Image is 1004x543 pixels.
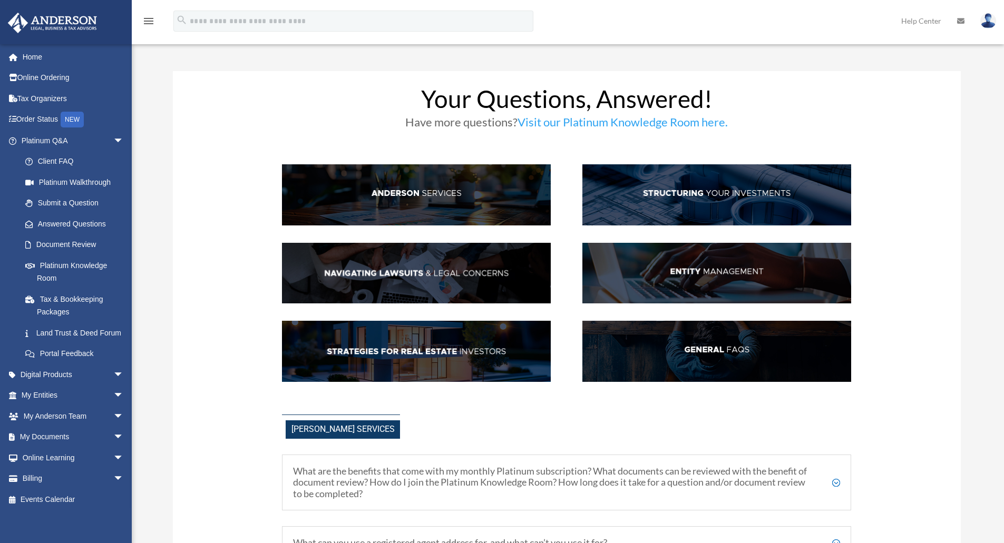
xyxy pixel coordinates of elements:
[15,151,134,172] a: Client FAQ
[15,172,140,193] a: Platinum Walkthrough
[142,18,155,27] a: menu
[282,321,551,382] img: StratsRE_hdr
[113,427,134,448] span: arrow_drop_down
[7,364,140,385] a: Digital Productsarrow_drop_down
[282,164,551,225] img: AndServ_hdr
[582,243,851,304] img: EntManag_hdr
[7,447,140,468] a: Online Learningarrow_drop_down
[7,427,140,448] a: My Documentsarrow_drop_down
[7,468,140,489] a: Billingarrow_drop_down
[15,289,140,322] a: Tax & Bookkeeping Packages
[7,88,140,109] a: Tax Organizers
[7,385,140,406] a: My Entitiesarrow_drop_down
[15,255,140,289] a: Platinum Knowledge Room
[293,466,840,500] h5: What are the benefits that come with my monthly Platinum subscription? What documents can be revi...
[142,15,155,27] i: menu
[113,447,134,469] span: arrow_drop_down
[15,193,140,214] a: Submit a Question
[282,87,851,116] h1: Your Questions, Answered!
[15,213,140,234] a: Answered Questions
[113,406,134,427] span: arrow_drop_down
[980,13,996,28] img: User Pic
[518,115,728,134] a: Visit our Platinum Knowledge Room here.
[282,243,551,304] img: NavLaw_hdr
[7,489,140,510] a: Events Calendar
[113,130,134,152] span: arrow_drop_down
[7,46,140,67] a: Home
[7,109,140,131] a: Order StatusNEW
[286,420,400,439] span: [PERSON_NAME] Services
[15,322,140,343] a: Land Trust & Deed Forum
[282,116,851,133] h3: Have more questions?
[113,468,134,490] span: arrow_drop_down
[15,343,140,364] a: Portal Feedback
[7,130,140,151] a: Platinum Q&Aarrow_drop_down
[61,112,84,127] div: NEW
[113,364,134,386] span: arrow_drop_down
[582,321,851,382] img: GenFAQ_hdr
[15,234,140,255] a: Document Review
[5,13,100,33] img: Anderson Advisors Platinum Portal
[176,14,188,26] i: search
[582,164,851,225] img: StructInv_hdr
[113,385,134,407] span: arrow_drop_down
[7,406,140,427] a: My Anderson Teamarrow_drop_down
[7,67,140,88] a: Online Ordering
